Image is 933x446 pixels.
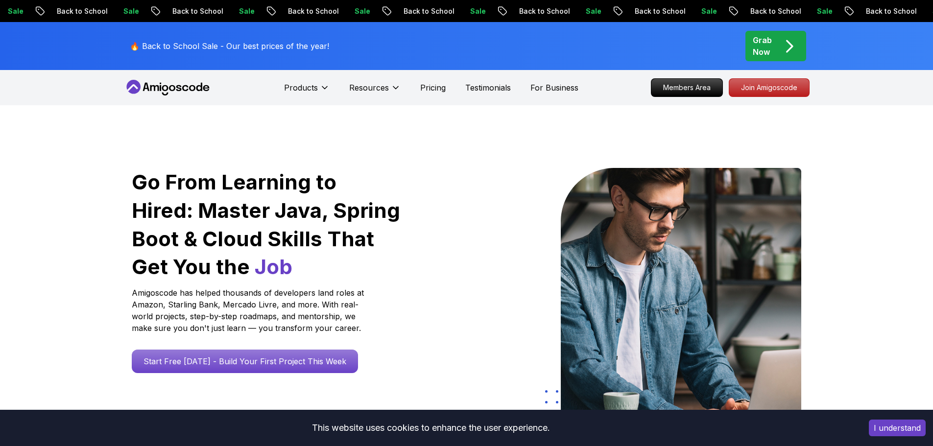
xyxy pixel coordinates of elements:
[857,6,924,16] p: Back to School
[284,82,318,94] p: Products
[132,168,402,281] h1: Go From Learning to Hired: Master Java, Spring Boot & Cloud Skills That Get You the
[693,6,724,16] p: Sale
[132,350,358,373] a: Start Free [DATE] - Build Your First Project This Week
[349,82,401,101] button: Resources
[742,6,808,16] p: Back to School
[561,168,801,420] img: hero
[349,82,389,94] p: Resources
[530,82,578,94] a: For Business
[255,254,292,279] span: Job
[395,6,461,16] p: Back to School
[346,6,377,16] p: Sale
[132,287,367,334] p: Amigoscode has helped thousands of developers land roles at Amazon, Starling Bank, Mercado Livre,...
[577,6,608,16] p: Sale
[626,6,693,16] p: Back to School
[651,78,723,97] a: Members Area
[230,6,262,16] p: Sale
[461,6,493,16] p: Sale
[130,40,329,52] p: 🔥 Back to School Sale - Our best prices of the year!
[7,417,854,439] div: This website uses cookies to enhance the user experience.
[465,82,511,94] a: Testimonials
[510,6,577,16] p: Back to School
[115,6,146,16] p: Sale
[420,82,446,94] a: Pricing
[869,420,926,436] button: Accept cookies
[651,79,722,96] p: Members Area
[48,6,115,16] p: Back to School
[808,6,839,16] p: Sale
[284,82,330,101] button: Products
[279,6,346,16] p: Back to School
[729,78,810,97] a: Join Amigoscode
[164,6,230,16] p: Back to School
[753,34,772,58] p: Grab Now
[729,79,809,96] p: Join Amigoscode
